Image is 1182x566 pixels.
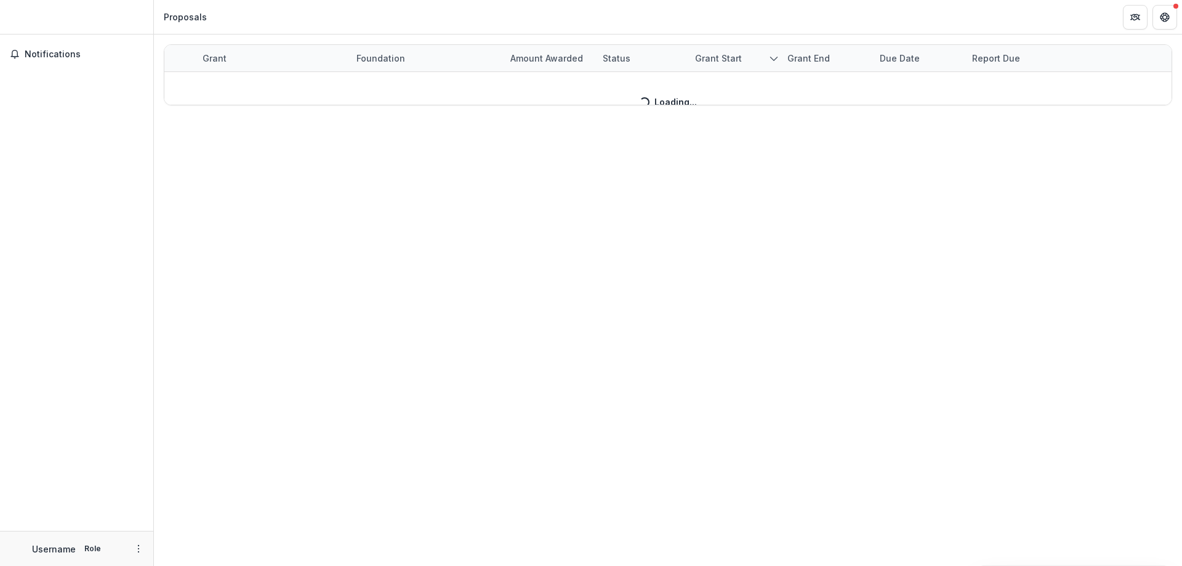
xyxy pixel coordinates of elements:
button: Notifications [5,44,148,64]
div: Proposals [164,10,207,23]
p: Role [81,543,105,554]
button: Get Help [1152,5,1177,30]
nav: breadcrumb [159,8,212,26]
button: Partners [1123,5,1148,30]
span: Notifications [25,49,143,60]
p: Username [32,543,76,556]
button: More [131,541,146,556]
